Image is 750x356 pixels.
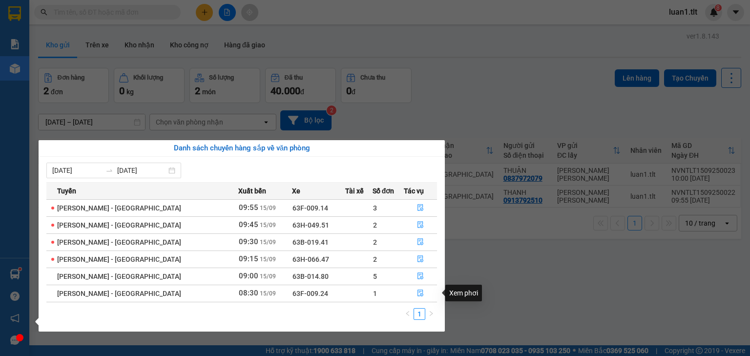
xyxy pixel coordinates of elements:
span: Tác vụ [404,186,424,196]
span: 15/09 [260,290,276,297]
span: 15/09 [260,256,276,263]
span: 15/09 [260,205,276,211]
button: file-done [404,200,437,216]
span: Tuyến [57,186,76,196]
span: 63B-019.41 [292,238,329,246]
button: file-done [404,269,437,284]
span: 15/09 [260,222,276,229]
div: Xem phơi [445,285,482,301]
span: 1 [373,290,377,297]
span: Xuất bến [238,186,266,196]
span: 08:30 [239,289,258,297]
span: 15/09 [260,273,276,280]
span: 2 [373,238,377,246]
input: Đến ngày [117,165,167,176]
span: [PERSON_NAME] - [GEOGRAPHIC_DATA] [57,221,181,229]
span: 2 [373,221,377,229]
span: 09:15 [239,254,258,263]
button: file-done [404,234,437,250]
button: file-done [404,251,437,267]
span: file-done [417,272,424,280]
li: 1 [414,308,425,320]
span: 63B-014.80 [292,272,329,280]
span: Tài xế [345,186,364,196]
span: [PERSON_NAME] - [GEOGRAPHIC_DATA] [57,272,181,280]
div: Danh sách chuyến hàng sắp về văn phòng [46,143,437,154]
a: 1 [414,309,425,319]
span: [PERSON_NAME] - [GEOGRAPHIC_DATA] [57,255,181,263]
span: [PERSON_NAME] - [GEOGRAPHIC_DATA] [57,290,181,297]
span: 09:45 [239,220,258,229]
span: [PERSON_NAME] - [GEOGRAPHIC_DATA] [57,238,181,246]
input: Từ ngày [52,165,102,176]
span: 09:55 [239,203,258,212]
span: 63F-009.24 [292,290,328,297]
span: to [105,167,113,174]
button: right [425,308,437,320]
span: 63H-066.47 [292,255,329,263]
span: 5 [373,272,377,280]
span: Số đơn [373,186,395,196]
span: swap-right [105,167,113,174]
span: file-done [417,290,424,297]
span: 2 [373,255,377,263]
span: 09:00 [239,272,258,280]
span: file-done [417,238,424,246]
li: Next Page [425,308,437,320]
span: 63H-049.51 [292,221,329,229]
span: file-done [417,204,424,212]
span: 3 [373,204,377,212]
span: 63F-009.14 [292,204,328,212]
span: file-done [417,221,424,229]
span: left [405,311,411,316]
span: file-done [417,255,424,263]
li: Previous Page [402,308,414,320]
span: 09:30 [239,237,258,246]
span: 15/09 [260,239,276,246]
button: left [402,308,414,320]
span: [PERSON_NAME] - [GEOGRAPHIC_DATA] [57,204,181,212]
button: file-done [404,286,437,301]
span: Xe [292,186,300,196]
button: file-done [404,217,437,233]
span: right [428,311,434,316]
